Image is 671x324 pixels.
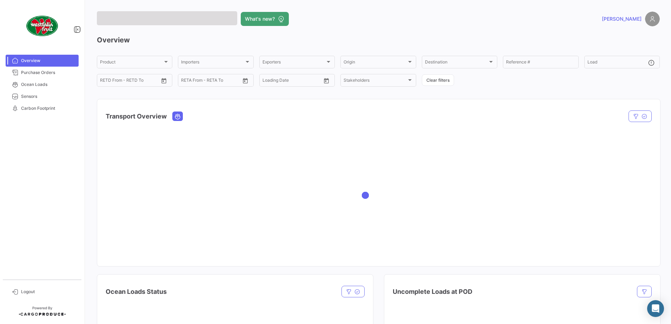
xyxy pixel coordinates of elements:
input: To [277,79,305,84]
button: Open calendar [240,75,251,86]
h4: Transport Overview [106,112,167,121]
span: Sensors [21,93,76,100]
span: Carbon Footprint [21,105,76,112]
span: [PERSON_NAME] [602,15,642,22]
span: Purchase Orders [21,69,76,76]
span: Origin [344,61,406,66]
button: Clear filters [422,74,454,86]
button: Open calendar [321,75,332,86]
h4: Uncomplete Loads at POD [393,287,472,297]
button: Open calendar [159,75,169,86]
a: Ocean Loads [6,79,79,90]
span: Product [100,61,163,66]
span: Stakeholders [344,79,406,84]
input: From [100,79,110,84]
button: What's new? [241,12,289,26]
a: Overview [6,55,79,67]
input: From [181,79,191,84]
span: Logout [21,289,76,295]
input: To [115,79,143,84]
span: What's new? [245,15,275,22]
h4: Ocean Loads Status [106,287,167,297]
a: Sensors [6,90,79,102]
div: Abrir Intercom Messenger [647,300,664,317]
a: Purchase Orders [6,67,79,79]
h3: Overview [97,35,660,45]
input: From [263,79,272,84]
input: To [196,79,224,84]
img: client-50.png [25,8,60,43]
img: placeholder-user.png [645,12,660,26]
span: Overview [21,58,76,64]
span: Destination [425,61,488,66]
a: Carbon Footprint [6,102,79,114]
button: Ocean [173,112,182,121]
span: Ocean Loads [21,81,76,88]
span: Exporters [263,61,325,66]
span: Importers [181,61,244,66]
